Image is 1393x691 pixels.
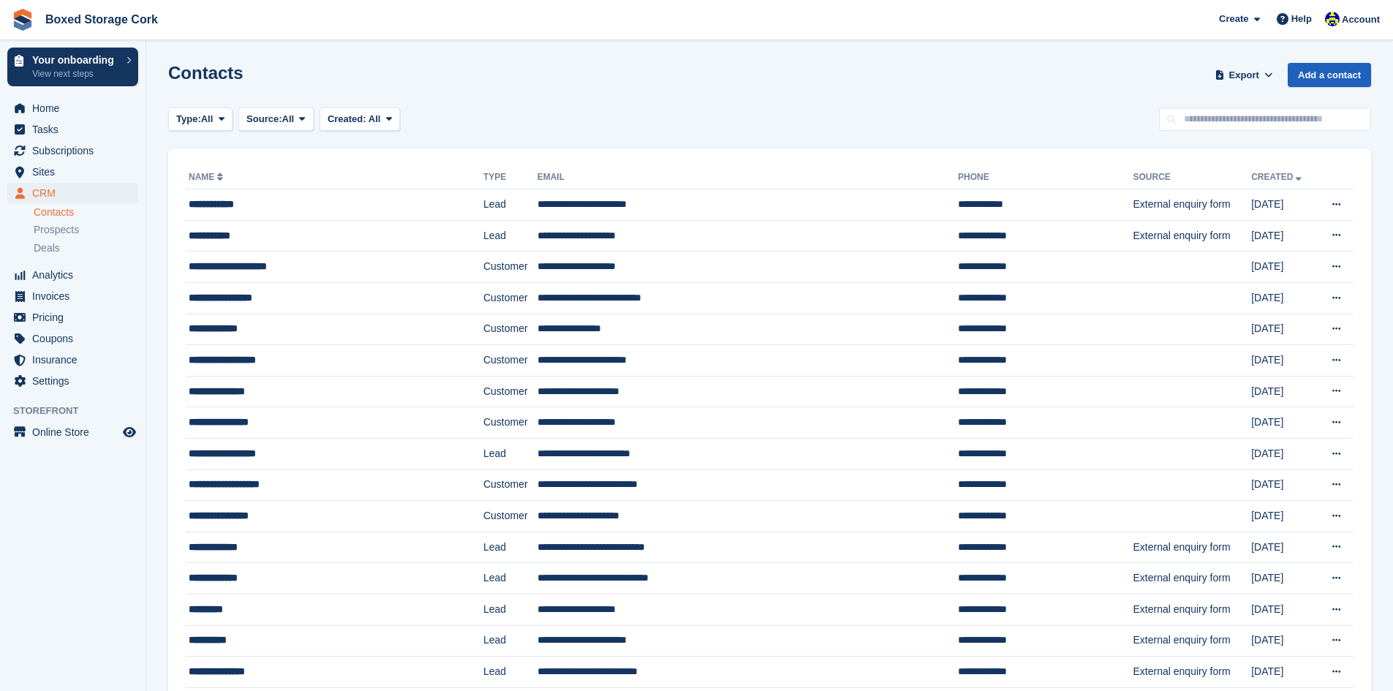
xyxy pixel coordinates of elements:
span: Sites [32,162,120,182]
button: Export [1212,63,1276,87]
td: [DATE] [1251,469,1316,501]
td: Customer [483,501,537,532]
td: [DATE] [1251,438,1316,469]
button: Created: All [320,107,400,132]
td: [DATE] [1251,345,1316,377]
span: Help [1291,12,1312,26]
td: External enquiry form [1133,594,1252,625]
span: Prospects [34,223,79,237]
span: Storefront [13,404,146,418]
td: Customer [483,407,537,439]
span: Account [1342,12,1380,27]
td: External enquiry form [1133,563,1252,594]
th: Phone [958,166,1133,189]
a: menu [7,98,138,118]
td: Customer [483,345,537,377]
span: Analytics [32,265,120,285]
a: menu [7,422,138,442]
a: Add a contact [1288,63,1371,87]
span: Coupons [32,328,120,349]
td: Lead [483,657,537,688]
img: Vincent [1325,12,1340,26]
a: Deals [34,241,138,256]
button: Type: All [168,107,233,132]
td: Lead [483,189,537,221]
td: [DATE] [1251,563,1316,594]
h1: Contacts [168,63,244,83]
th: Type [483,166,537,189]
a: menu [7,265,138,285]
td: [DATE] [1251,314,1316,345]
span: Export [1229,68,1259,83]
span: Type: [176,112,201,127]
td: External enquiry form [1133,625,1252,657]
td: [DATE] [1251,220,1316,252]
td: [DATE] [1251,594,1316,625]
th: Email [537,166,958,189]
span: Tasks [32,119,120,140]
img: stora-icon-8386f47178a22dfd0bd8f6a31ec36ba5ce8667c1dd55bd0f319d3a0aa187defe.svg [12,9,34,31]
span: Created: [328,113,366,124]
td: [DATE] [1251,189,1316,221]
a: menu [7,162,138,182]
td: [DATE] [1251,657,1316,688]
span: Create [1219,12,1248,26]
a: menu [7,328,138,349]
td: [DATE] [1251,282,1316,314]
span: Settings [32,371,120,391]
a: menu [7,286,138,306]
td: Lead [483,438,537,469]
td: [DATE] [1251,252,1316,283]
span: All [201,112,214,127]
a: menu [7,119,138,140]
span: CRM [32,183,120,203]
p: Your onboarding [32,55,119,65]
p: View next steps [32,67,119,80]
td: Customer [483,314,537,345]
a: Prospects [34,222,138,238]
td: Customer [483,282,537,314]
span: All [282,112,295,127]
td: Customer [483,376,537,407]
span: Online Store [32,422,120,442]
td: [DATE] [1251,501,1316,532]
td: Lead [483,563,537,594]
span: Home [32,98,120,118]
a: Boxed Storage Cork [39,7,164,31]
a: menu [7,140,138,161]
td: External enquiry form [1133,657,1252,688]
a: Preview store [121,423,138,441]
a: Name [189,172,226,182]
td: Lead [483,220,537,252]
a: Created [1251,172,1305,182]
span: All [369,113,381,124]
td: Lead [483,625,537,657]
a: menu [7,307,138,328]
td: [DATE] [1251,532,1316,563]
a: menu [7,350,138,370]
td: External enquiry form [1133,220,1252,252]
a: Your onboarding View next steps [7,48,138,86]
span: Source: [246,112,282,127]
td: Customer [483,469,537,501]
th: Source [1133,166,1252,189]
td: [DATE] [1251,407,1316,439]
td: [DATE] [1251,625,1316,657]
td: External enquiry form [1133,189,1252,221]
td: Lead [483,532,537,563]
a: menu [7,183,138,203]
td: Lead [483,594,537,625]
span: Deals [34,241,60,255]
td: External enquiry form [1133,532,1252,563]
a: Contacts [34,205,138,219]
span: Insurance [32,350,120,370]
span: Subscriptions [32,140,120,161]
a: menu [7,371,138,391]
button: Source: All [238,107,314,132]
td: [DATE] [1251,376,1316,407]
span: Pricing [32,307,120,328]
span: Invoices [32,286,120,306]
td: Customer [483,252,537,283]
